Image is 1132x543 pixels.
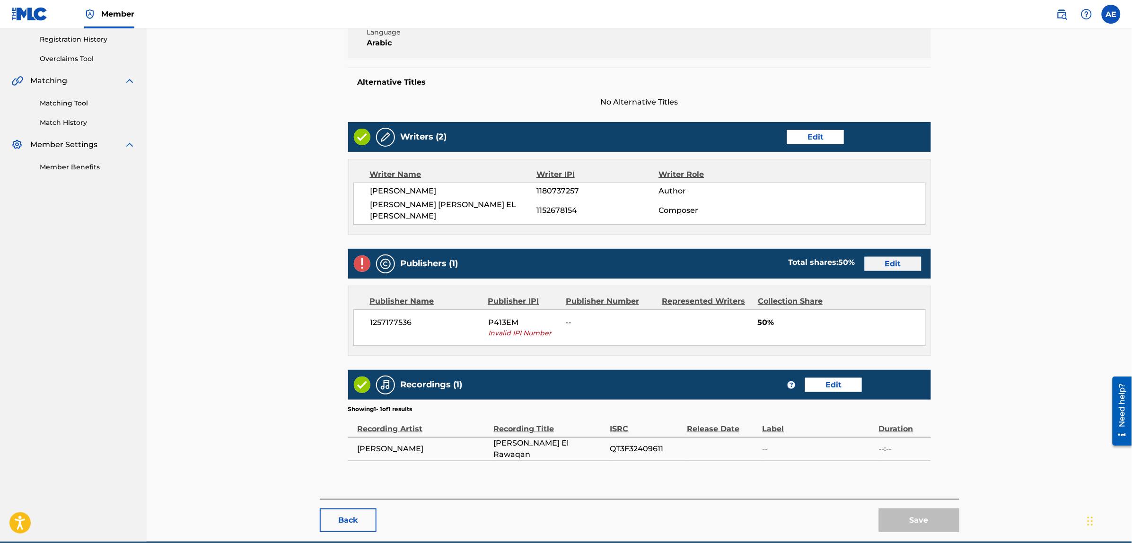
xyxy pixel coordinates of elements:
[687,413,758,435] div: Release Date
[536,205,658,216] span: 1152678154
[11,7,48,21] img: MLC Logo
[380,379,391,391] img: Recordings
[659,169,770,180] div: Writer Role
[367,37,506,49] span: Arabic
[40,54,135,64] a: Overclaims Tool
[401,258,458,269] h5: Publishers (1)
[1085,498,1132,543] iframe: Chat Widget
[787,130,844,144] a: Edit
[879,413,926,435] div: Duration
[488,328,559,338] span: Invalid IPI Number
[401,379,463,390] h5: Recordings (1)
[1077,5,1096,24] div: Help
[30,75,67,87] span: Matching
[358,413,489,435] div: Recording Artist
[358,78,921,87] h5: Alternative Titles
[488,296,559,307] div: Publisher IPI
[536,185,658,197] span: 1180737257
[1106,373,1132,449] iframe: Resource Center
[30,139,97,150] span: Member Settings
[789,257,855,268] div: Total shares:
[11,75,23,87] img: Matching
[348,405,412,413] p: Showing 1 - 1 of 1 results
[1056,9,1068,20] img: search
[40,162,135,172] a: Member Benefits
[805,378,862,392] a: Edit
[354,129,370,145] img: Valid
[662,296,751,307] div: Represented Writers
[370,296,481,307] div: Publisher Name
[401,131,447,142] h5: Writers (2)
[488,317,559,328] span: P413EM
[879,443,926,455] span: --:--
[40,98,135,108] a: Matching Tool
[354,377,370,393] img: Valid
[536,169,659,180] div: Writer IPI
[370,199,537,222] span: [PERSON_NAME] [PERSON_NAME] EL [PERSON_NAME]
[610,443,682,455] span: QT3F32409611
[494,438,605,460] span: [PERSON_NAME] El Rawaqan
[367,27,506,37] span: Language
[758,317,925,328] span: 50%
[494,413,605,435] div: Recording Title
[380,258,391,270] img: Publishers
[610,413,682,435] div: ISRC
[1088,507,1093,535] div: Drag
[758,296,841,307] div: Collection Share
[763,413,874,435] div: Label
[101,9,134,19] span: Member
[370,317,482,328] span: 1257177536
[865,257,921,271] a: Edit
[354,255,370,272] img: Invalid
[124,139,135,150] img: expand
[370,185,537,197] span: [PERSON_NAME]
[40,118,135,128] a: Match History
[1053,5,1071,24] a: Public Search
[658,205,770,216] span: Composer
[566,296,655,307] div: Publisher Number
[658,185,770,197] span: Author
[40,35,135,44] a: Registration History
[11,139,23,150] img: Member Settings
[839,258,855,267] span: 50 %
[84,9,96,20] img: Top Rightsholder
[788,381,795,389] span: ?
[320,508,377,532] button: Back
[1081,9,1092,20] img: help
[124,75,135,87] img: expand
[348,96,931,108] span: No Alternative Titles
[763,443,874,455] span: --
[380,131,391,143] img: Writers
[1102,5,1121,24] div: User Menu
[358,443,489,455] span: [PERSON_NAME]
[370,169,537,180] div: Writer Name
[566,317,655,328] span: --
